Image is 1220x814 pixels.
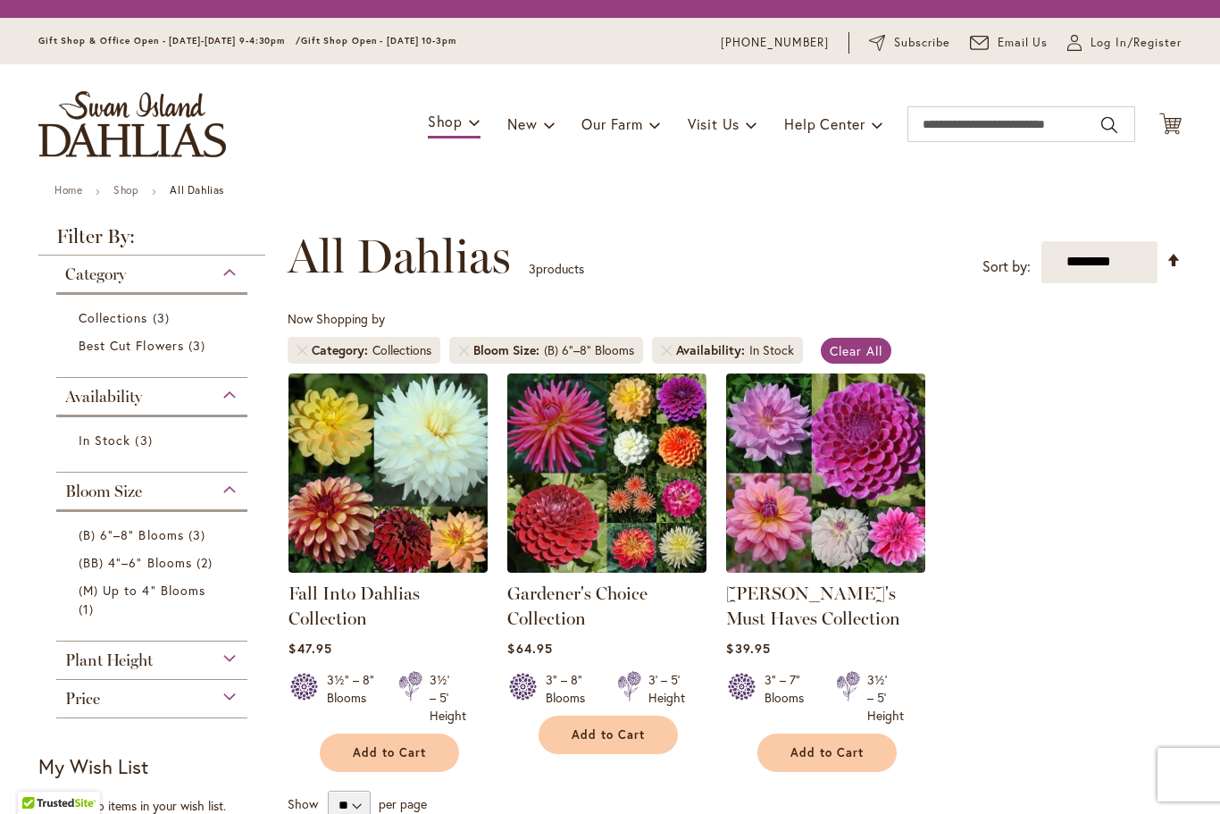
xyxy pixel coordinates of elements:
[65,650,153,670] span: Plant Height
[998,34,1049,52] span: Email Us
[507,640,552,657] span: $64.95
[188,525,210,544] span: 3
[79,526,184,543] span: (B) 6"–8" Blooms
[726,583,900,629] a: [PERSON_NAME]'s Must Haves Collection
[113,183,138,197] a: Shop
[721,34,829,52] a: [PHONE_NUMBER]
[688,114,740,133] span: Visit Us
[65,482,142,501] span: Bloom Size
[765,671,815,725] div: 3" – 7" Blooms
[430,671,466,725] div: 3½' – 5' Height
[320,734,459,772] button: Add to Cart
[54,183,82,197] a: Home
[676,341,749,359] span: Availability
[79,431,230,449] a: In Stock 3
[458,345,469,356] a: Remove Bloom Size (B) 6"–8" Blooms
[65,387,142,407] span: Availability
[38,35,301,46] span: Gift Shop & Office Open - [DATE]-[DATE] 9-4:30pm /
[507,559,706,576] a: Gardener's Choice Collection
[473,341,544,359] span: Bloom Size
[79,337,184,354] span: Best Cut Flowers
[79,554,192,571] span: (BB) 4"–6" Blooms
[1090,34,1182,52] span: Log In/Register
[327,671,377,725] div: 3½" – 8" Blooms
[312,341,372,359] span: Category
[79,581,230,618] a: (M) Up to 4" Blooms 1
[170,183,224,197] strong: All Dahlias
[79,308,230,327] a: Collections
[726,640,770,657] span: $39.95
[546,671,596,707] div: 3" – 8" Blooms
[288,230,511,283] span: All Dahlias
[970,34,1049,52] a: Email Us
[648,671,685,707] div: 3' – 5' Height
[79,336,230,355] a: Best Cut Flowers
[830,342,882,359] span: Clear All
[529,260,536,277] span: 3
[539,716,678,754] button: Add to Cart
[790,745,864,760] span: Add to Cart
[353,745,426,760] span: Add to Cart
[726,373,925,573] img: Heather's Must Haves Collection
[428,112,463,130] span: Shop
[581,114,642,133] span: Our Farm
[38,227,265,256] strong: Filter By:
[749,341,794,359] div: In Stock
[982,250,1031,283] label: Sort by:
[188,336,210,355] span: 3
[79,582,205,599] span: (M) Up to 4" Blooms
[867,671,904,725] div: 3½' – 5' Height
[65,264,126,284] span: Category
[894,34,950,52] span: Subscribe
[288,310,385,327] span: Now Shopping by
[288,795,318,812] span: Show
[507,373,706,573] img: Gardener's Choice Collection
[869,34,950,52] a: Subscribe
[79,525,230,544] a: (B) 6"–8" Blooms 3
[507,114,537,133] span: New
[379,795,427,812] span: per page
[529,255,584,283] p: products
[288,583,420,629] a: Fall Into Dahlias Collection
[301,35,456,46] span: Gift Shop Open - [DATE] 10-3pm
[79,432,130,449] span: In Stock
[38,753,148,779] strong: My Wish List
[79,600,98,618] span: 1
[288,640,331,657] span: $47.95
[372,341,431,359] div: Collections
[196,553,217,572] span: 2
[726,559,925,576] a: Heather's Must Haves Collection
[288,559,488,576] a: Fall Into Dahlias Collection
[79,553,230,572] a: (BB) 4"–6" Blooms 2
[544,341,634,359] div: (B) 6"–8" Blooms
[79,309,148,326] span: Collections
[153,308,174,327] span: 3
[661,345,672,356] a: Remove Availability In Stock
[297,345,307,356] a: Remove Category Collections
[135,431,156,449] span: 3
[572,727,645,743] span: Add to Cart
[288,373,488,573] img: Fall Into Dahlias Collection
[784,114,865,133] span: Help Center
[65,689,100,709] span: Price
[757,734,897,772] button: Add to Cart
[1067,34,1182,52] a: Log In/Register
[38,91,226,157] a: store logo
[821,338,891,364] a: Clear All
[507,583,648,629] a: Gardener's Choice Collection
